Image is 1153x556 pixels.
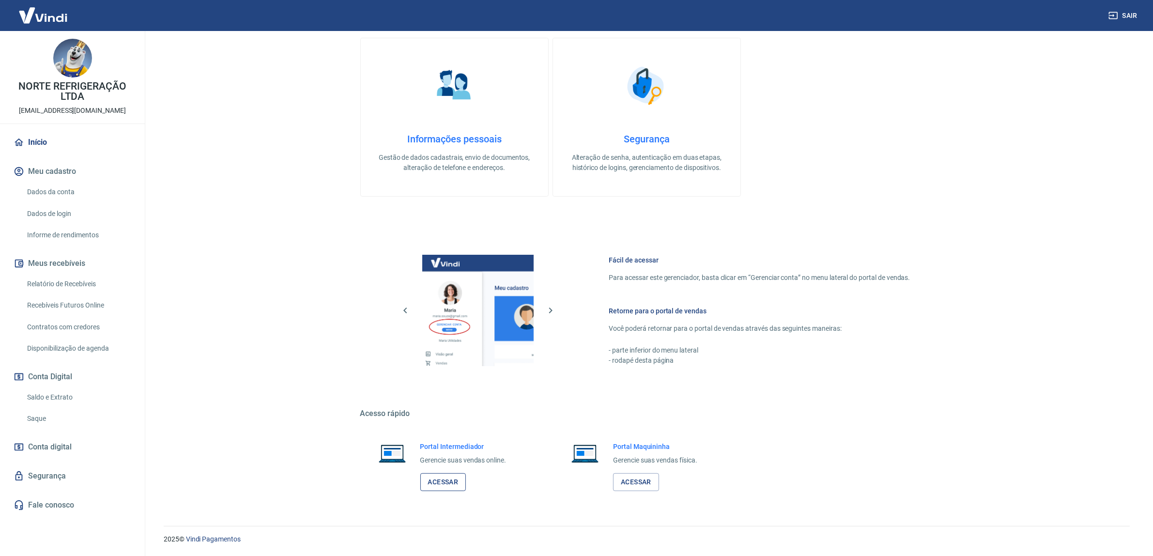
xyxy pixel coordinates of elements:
[23,339,133,358] a: Disponibilização de agenda
[23,409,133,429] a: Saque
[569,133,725,145] h4: Segurança
[360,38,549,197] a: Informações pessoaisInformações pessoaisGestão de dados cadastrais, envio de documentos, alteraçã...
[23,317,133,337] a: Contratos com credores
[23,387,133,407] a: Saldo e Extrato
[12,132,133,153] a: Início
[609,255,910,265] h6: Fácil de acessar
[376,133,533,145] h4: Informações pessoais
[420,442,507,451] h6: Portal Intermediador
[613,455,697,465] p: Gerencie suas vendas física.
[28,440,72,454] span: Conta digital
[360,409,934,418] h5: Acesso rápido
[609,345,910,355] p: - parte inferior do menu lateral
[420,455,507,465] p: Gerencie suas vendas online.
[12,253,133,274] button: Meus recebíveis
[553,38,741,197] a: SegurançaSegurançaAlteração de senha, autenticação em duas etapas, histórico de logins, gerenciam...
[609,355,910,366] p: - rodapé desta página
[12,161,133,182] button: Meu cadastro
[12,465,133,487] a: Segurança
[609,324,910,334] p: Você poderá retornar para o portal de vendas através das seguintes maneiras:
[19,106,126,116] p: [EMAIL_ADDRESS][DOMAIN_NAME]
[569,153,725,173] p: Alteração de senha, autenticação em duas etapas, histórico de logins, gerenciamento de dispositivos.
[420,473,466,491] a: Acessar
[186,535,241,543] a: Vindi Pagamentos
[613,473,659,491] a: Acessar
[372,442,413,465] img: Imagem de um notebook aberto
[8,81,137,102] p: NORTE REFRIGERAÇÃO LTDA
[12,436,133,458] a: Conta digital
[23,274,133,294] a: Relatório de Recebíveis
[12,494,133,516] a: Fale conosco
[622,62,671,110] img: Segurança
[12,0,75,30] img: Vindi
[422,255,534,366] img: Imagem da dashboard mostrando o botão de gerenciar conta na sidebar no lado esquerdo
[609,306,910,316] h6: Retorne para o portal de vendas
[609,273,910,283] p: Para acessar este gerenciador, basta clicar em “Gerenciar conta” no menu lateral do portal de ven...
[12,366,133,387] button: Conta Digital
[23,295,133,315] a: Recebíveis Futuros Online
[23,204,133,224] a: Dados de login
[23,225,133,245] a: Informe de rendimentos
[53,39,92,77] img: 09466627-ab6f-4242-b689-093f98525a57.jpeg
[430,62,478,110] img: Informações pessoais
[1107,7,1141,25] button: Sair
[376,153,533,173] p: Gestão de dados cadastrais, envio de documentos, alteração de telefone e endereços.
[565,442,605,465] img: Imagem de um notebook aberto
[23,182,133,202] a: Dados da conta
[164,534,1130,544] p: 2025 ©
[613,442,697,451] h6: Portal Maquininha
